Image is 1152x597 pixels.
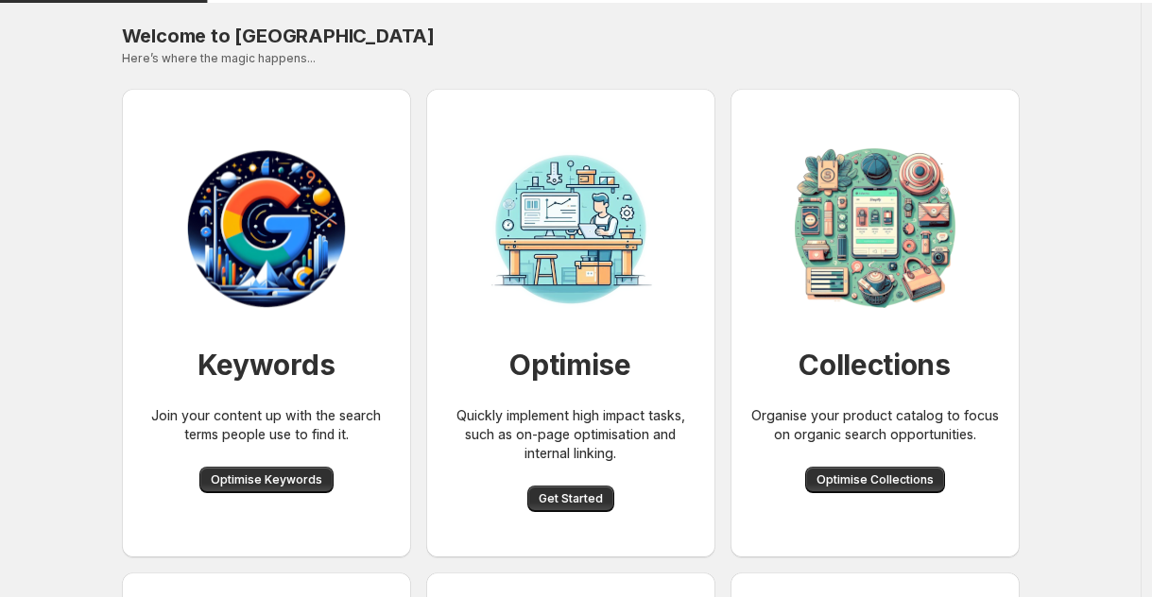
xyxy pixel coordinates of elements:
[211,472,322,487] span: Optimise Keywords
[441,406,700,463] p: Quickly implement high impact tasks, such as on-page optimisation and internal linking.
[799,346,951,384] h1: Collections
[746,406,1005,444] p: Organise your product catalog to focus on organic search opportunities.
[199,467,334,493] button: Optimise Keywords
[817,472,934,487] span: Optimise Collections
[172,134,361,323] img: Workbench for SEO
[781,134,970,323] img: Collection organisation for SEO
[539,491,603,506] span: Get Started
[509,346,631,384] h1: Optimise
[198,346,335,384] h1: Keywords
[805,467,945,493] button: Optimise Collections
[137,406,396,444] p: Join your content up with the search terms people use to find it.
[527,486,614,512] button: Get Started
[122,51,1020,66] p: Here’s where the magic happens...
[122,25,435,47] span: Welcome to [GEOGRAPHIC_DATA]
[476,134,665,323] img: Workbench for SEO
